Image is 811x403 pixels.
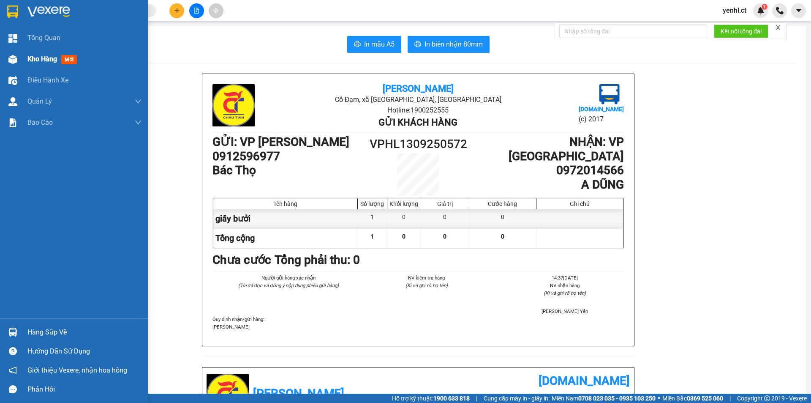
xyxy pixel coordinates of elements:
b: [DOMAIN_NAME] [539,374,630,388]
span: caret-down [795,7,803,14]
img: warehouse-icon [8,76,17,85]
img: phone-icon [776,7,784,14]
span: In mẫu A5 [364,39,395,49]
div: 0 [421,209,469,228]
img: logo.jpg [599,84,620,104]
button: printerIn mẫu A5 [347,36,401,53]
span: printer [354,41,361,49]
b: Chưa cước [212,253,271,267]
span: message [9,385,17,393]
p: [PERSON_NAME] [212,323,624,331]
i: (Kí và ghi rõ họ tên) [544,290,586,296]
img: logo.jpg [11,11,53,53]
h1: VPHL1309250572 [367,135,470,154]
span: Tổng Quan [27,33,60,43]
span: Giới thiệu Vexere, nhận hoa hồng [27,365,127,376]
span: 0 [402,233,405,240]
img: dashboard-icon [8,34,17,43]
h1: 0912596977 [212,149,367,164]
img: warehouse-icon [8,328,17,337]
span: Miền Bắc [662,394,723,403]
strong: 1900 633 818 [433,395,470,402]
div: giấy bưởi [213,209,358,228]
span: printer [414,41,421,49]
span: down [135,119,142,126]
input: Nhập số tổng đài [559,25,707,38]
i: (Kí và ghi rõ họ tên) [405,282,448,288]
button: caret-down [791,3,806,18]
span: Điều hành xe [27,75,68,85]
button: printerIn biên nhận 80mm [408,36,490,53]
span: Cung cấp máy in - giấy in: [484,394,550,403]
div: Cước hàng [471,200,534,207]
li: NV nhận hàng [506,282,624,289]
li: NV kiểm tra hàng [367,274,485,282]
span: file-add [193,8,199,14]
img: logo-vxr [7,5,18,18]
b: [PERSON_NAME] [253,387,344,400]
span: | [729,394,731,403]
div: 1 [358,209,387,228]
span: | [476,394,477,403]
span: ⚪️ [658,397,660,400]
strong: 0369 525 060 [687,395,723,402]
span: In biên nhận 80mm [425,39,483,49]
span: Tổng cộng [215,233,255,243]
span: close [775,25,781,30]
span: yenhl.ct [716,5,753,16]
div: Hướng dẫn sử dụng [27,345,142,358]
span: question-circle [9,347,17,355]
li: Cổ Đạm, xã [GEOGRAPHIC_DATA], [GEOGRAPHIC_DATA] [281,94,555,105]
b: [PERSON_NAME] [383,83,454,94]
div: Số lượng [360,200,385,207]
span: Báo cáo [27,117,53,128]
img: logo.jpg [212,84,255,126]
li: 14:37[DATE] [506,274,624,282]
h1: A DŨNG [470,178,624,192]
span: Hỗ trợ kỹ thuật: [392,394,470,403]
div: Ghi chú [539,200,621,207]
span: Kho hàng [27,55,57,63]
b: NHẬN : VP [GEOGRAPHIC_DATA] [509,135,624,163]
h1: 0972014566 [470,163,624,178]
span: 0 [443,233,446,240]
b: Gửi khách hàng [378,117,457,128]
img: warehouse-icon [8,55,17,64]
b: GỬI : VP [PERSON_NAME] [212,135,349,149]
li: [PERSON_NAME] Yến [506,307,624,315]
div: Tên hàng [215,200,355,207]
span: copyright [764,395,770,401]
div: Giá trị [423,200,467,207]
span: 0 [501,233,504,240]
li: Người gửi hàng xác nhận [229,274,347,282]
span: 1 [763,4,766,10]
img: solution-icon [8,118,17,127]
span: plus [174,8,180,14]
img: warehouse-icon [8,97,17,106]
b: [DOMAIN_NAME] [579,106,624,112]
div: 0 [469,209,536,228]
span: down [135,98,142,105]
div: Hàng sắp về [27,326,142,339]
b: GỬI : VP [PERSON_NAME] [11,61,147,75]
b: Tổng phải thu: 0 [275,253,360,267]
span: aim [213,8,219,14]
span: Quản Lý [27,96,52,107]
div: 0 [387,209,421,228]
div: Quy định nhận/gửi hàng : [212,315,624,331]
button: Kết nối tổng đài [714,25,768,38]
span: Miền Nam [552,394,656,403]
i: (Tôi đã đọc và đồng ý nộp dung phiếu gửi hàng) [238,282,339,288]
span: Kết nối tổng đài [721,27,762,36]
div: Khối lượng [389,200,419,207]
span: mới [61,55,77,64]
li: Hotline: 1900252555 [281,105,555,115]
li: Cổ Đạm, xã [GEOGRAPHIC_DATA], [GEOGRAPHIC_DATA] [79,21,353,31]
h1: Bác Thọ [212,163,367,178]
img: icon-new-feature [757,7,765,14]
button: file-add [189,3,204,18]
li: Hotline: 1900252555 [79,31,353,42]
button: aim [209,3,223,18]
sup: 1 [762,4,767,10]
span: notification [9,366,17,374]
